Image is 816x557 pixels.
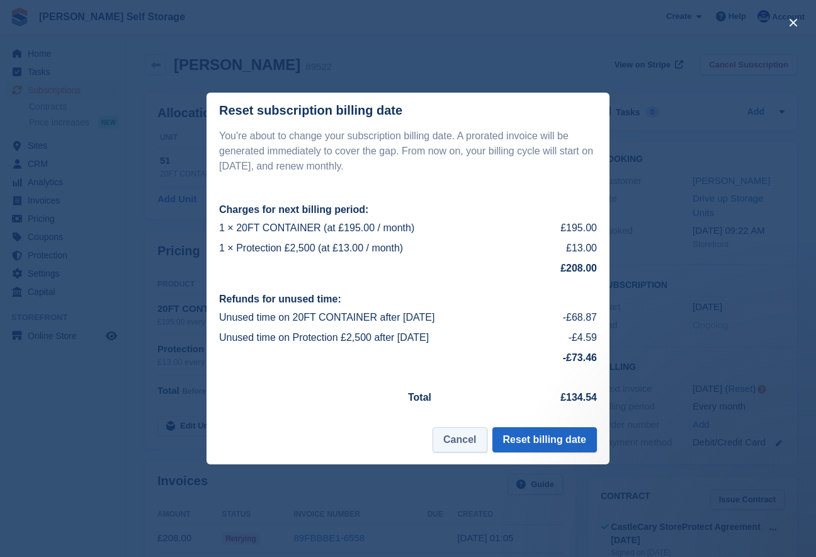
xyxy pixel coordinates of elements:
button: Cancel [433,427,487,452]
td: Unused time on Protection £2,500 after [DATE] [219,328,545,348]
td: Unused time on 20FT CONTAINER after [DATE] [219,307,545,328]
td: -£4.59 [545,328,597,348]
td: 1 × 20FT CONTAINER (at £195.00 / month) [219,218,538,238]
strong: £208.00 [560,263,597,273]
strong: Total [408,392,431,403]
td: 1 × Protection £2,500 (at £13.00 / month) [219,238,538,258]
td: -£68.87 [545,307,597,328]
td: £13.00 [538,238,597,258]
h2: Charges for next billing period: [219,204,597,215]
strong: -£73.46 [563,352,597,363]
button: close [783,13,803,33]
td: £195.00 [538,218,597,238]
div: Reset subscription billing date [219,103,402,118]
p: You're about to change your subscription billing date. A prorated invoice will be generated immed... [219,129,597,174]
h2: Refunds for unused time: [219,294,597,305]
strong: £134.54 [560,392,597,403]
button: Reset billing date [492,427,597,452]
